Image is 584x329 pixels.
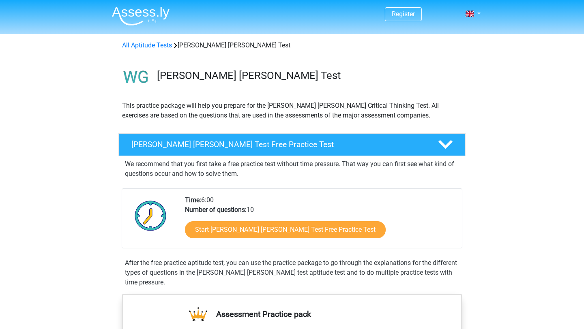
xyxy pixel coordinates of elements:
[119,41,465,50] div: [PERSON_NAME] [PERSON_NAME] Test
[392,10,415,18] a: Register
[157,69,459,82] h3: [PERSON_NAME] [PERSON_NAME] Test
[122,101,462,120] p: This practice package will help you prepare for the [PERSON_NAME] [PERSON_NAME] Critical Thinking...
[119,60,153,94] img: watson glaser test
[125,159,459,179] p: We recommend that you first take a free practice test without time pressure. That way you can fir...
[112,6,170,26] img: Assessly
[185,206,247,214] b: Number of questions:
[185,196,201,204] b: Time:
[179,195,462,248] div: 6:00 10
[122,258,462,287] div: After the free practice aptitude test, you can use the practice package to go through the explana...
[130,195,171,236] img: Clock
[185,221,386,238] a: Start [PERSON_NAME] [PERSON_NAME] Test Free Practice Test
[115,133,469,156] a: [PERSON_NAME] [PERSON_NAME] Test Free Practice Test
[131,140,425,149] h4: [PERSON_NAME] [PERSON_NAME] Test Free Practice Test
[122,41,172,49] a: All Aptitude Tests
